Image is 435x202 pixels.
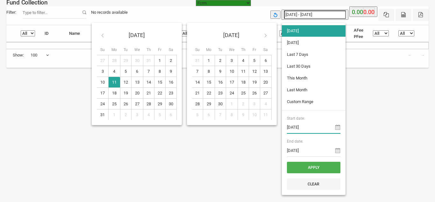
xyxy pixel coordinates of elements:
[287,116,340,121] span: Start date:
[203,109,215,120] td: 6
[97,109,108,120] td: 31
[143,88,154,99] td: 21
[131,43,143,55] th: We
[143,99,154,109] td: 28
[226,55,238,66] td: 3
[86,6,132,19] div: No records available
[363,8,374,17] label: 0.00
[238,88,249,99] td: 25
[97,88,108,99] td: 17
[154,66,165,77] td: 8
[23,6,86,19] input: Filter:
[396,9,411,21] button: CSV
[143,55,154,66] td: 31
[108,99,120,109] td: 25
[203,99,215,109] td: 29
[260,109,271,120] td: 11
[108,77,120,88] td: 11
[120,109,131,120] td: 2
[354,34,363,40] li: PFee
[192,109,203,120] td: 5
[108,28,165,43] th: [DATE]
[249,88,260,99] td: 26
[226,88,238,99] td: 24
[287,162,340,173] button: Apply
[120,43,131,55] th: Tu
[192,88,203,99] td: 21
[97,77,108,88] td: 10
[165,55,176,66] td: 2
[287,138,340,144] span: End date:
[6,42,429,49] td: No data available in table
[215,99,226,109] td: 30
[64,25,110,42] th: Name
[154,109,165,120] td: 5
[192,77,203,88] td: 14
[108,66,120,77] td: 4
[226,43,238,55] th: We
[354,27,363,34] li: AFee
[287,178,340,190] button: Clear
[154,99,165,109] td: 29
[31,52,49,58] span: 100
[238,77,249,88] td: 18
[108,109,120,120] td: 1
[238,109,249,120] td: 9
[249,55,260,66] td: 5
[120,99,131,109] td: 26
[215,88,226,99] td: 23
[238,43,249,55] th: Th
[352,8,363,17] label: 0.00
[282,61,346,72] li: Last 30 Days
[282,25,346,37] li: [DATE]
[215,109,226,120] td: 7
[97,55,108,66] td: 27
[131,77,143,88] td: 13
[143,109,154,120] td: 4
[226,109,238,120] td: 8
[378,9,394,21] button: Excel
[203,55,215,66] td: 1
[143,66,154,77] td: 7
[226,66,238,77] td: 10
[192,99,203,109] td: 28
[249,66,260,77] td: 12
[203,43,215,55] th: Mo
[249,109,260,120] td: 10
[97,66,108,77] td: 3
[30,49,49,61] span: 100
[165,109,176,120] td: 6
[203,77,215,88] td: 15
[238,66,249,77] td: 11
[260,43,271,55] th: Sa
[131,55,143,66] td: 30
[154,88,165,99] td: 22
[203,66,215,77] td: 8
[282,96,346,108] li: Custom Range
[282,84,346,96] li: Last Month
[131,66,143,77] td: 6
[282,37,346,49] li: [DATE]
[215,66,226,77] td: 9
[260,99,271,109] td: 4
[282,72,346,84] li: This Month
[97,99,108,109] td: 24
[120,66,131,77] td: 5
[249,43,260,55] th: Fr
[131,88,143,99] td: 20
[215,43,226,55] th: Tu
[215,55,226,66] td: 2
[131,109,143,120] td: 3
[238,99,249,109] td: 2
[215,77,226,88] td: 16
[108,43,120,55] th: Mo
[192,43,203,55] th: Su
[154,43,165,55] th: Fr
[404,49,416,61] a: ←
[192,55,203,66] td: 31
[143,43,154,55] th: Th
[260,77,271,88] td: 20
[192,66,203,77] td: 7
[226,77,238,88] td: 17
[203,28,260,43] th: [DATE]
